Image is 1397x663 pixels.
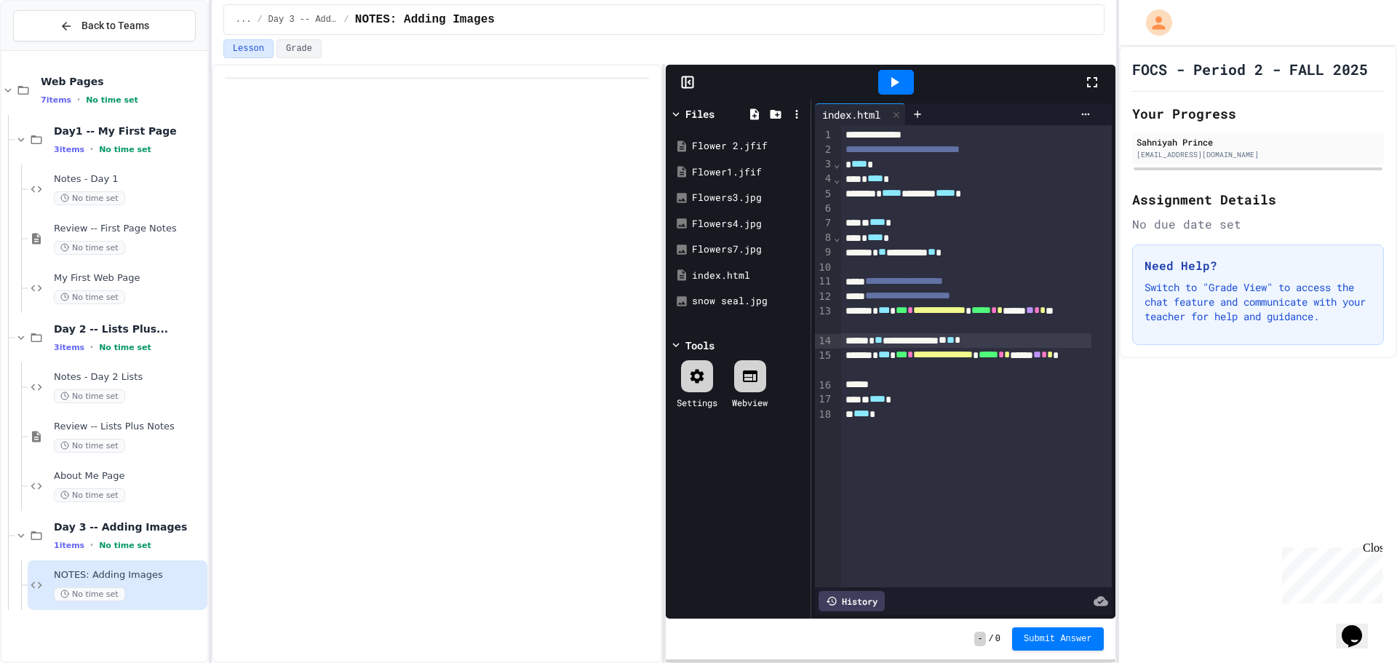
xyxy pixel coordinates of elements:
[236,14,252,25] span: ...
[355,11,495,28] span: NOTES: Adding Images
[815,172,833,186] div: 4
[815,157,833,172] div: 3
[819,591,885,611] div: History
[90,341,93,353] span: •
[815,202,833,216] div: 6
[13,10,196,41] button: Back to Teams
[833,231,840,243] span: Fold line
[54,241,125,255] span: No time set
[54,191,125,205] span: No time set
[1137,135,1380,148] div: Sahniyah Prince
[1145,257,1372,274] h3: Need Help?
[732,396,768,409] div: Webview
[989,633,994,645] span: /
[257,14,262,25] span: /
[1132,189,1384,210] h2: Assignment Details
[41,95,71,105] span: 7 items
[692,217,805,231] div: Flowers4.jpg
[54,223,204,235] span: Review -- First Page Notes
[54,488,125,502] span: No time set
[54,569,204,581] span: NOTES: Adding Images
[815,107,888,122] div: index.html
[54,173,204,186] span: Notes - Day 1
[815,128,833,143] div: 1
[692,139,805,154] div: Flower 2.jfif
[1024,633,1092,645] span: Submit Answer
[268,14,338,25] span: Day 3 -- Adding Images
[1137,149,1380,160] div: [EMAIL_ADDRESS][DOMAIN_NAME]
[833,158,840,170] span: Fold line
[995,633,1000,645] span: 0
[815,290,833,304] div: 12
[685,338,715,353] div: Tools
[1145,280,1372,324] p: Switch to "Grade View" to access the chat feature and communicate with your teacher for help and ...
[54,322,204,336] span: Day 2 -- Lists Plus...
[99,145,151,154] span: No time set
[692,294,805,309] div: snow seal.jpg
[833,173,840,185] span: Fold line
[815,216,833,231] div: 7
[692,165,805,180] div: Flower1.jfif
[815,261,833,275] div: 10
[344,14,349,25] span: /
[815,187,833,202] div: 5
[815,103,906,125] div: index.html
[815,378,833,393] div: 16
[99,343,151,352] span: No time set
[41,75,204,88] span: Web Pages
[54,371,204,384] span: Notes - Day 2 Lists
[815,392,833,407] div: 17
[54,470,204,483] span: About Me Page
[974,632,985,646] span: -
[692,269,805,283] div: index.html
[54,541,84,550] span: 1 items
[1276,541,1382,603] iframe: chat widget
[90,143,93,155] span: •
[81,18,149,33] span: Back to Teams
[54,290,125,304] span: No time set
[276,39,322,58] button: Grade
[1132,215,1384,233] div: No due date set
[77,94,80,106] span: •
[54,272,204,285] span: My First Web Page
[815,349,833,378] div: 15
[815,143,833,157] div: 2
[90,539,93,551] span: •
[692,242,805,257] div: Flowers7.jpg
[815,245,833,260] div: 9
[677,396,717,409] div: Settings
[685,106,715,122] div: Files
[815,231,833,245] div: 8
[54,124,204,138] span: Day1 -- My First Page
[54,343,84,352] span: 3 items
[54,520,204,533] span: Day 3 -- Adding Images
[1131,6,1176,39] div: My Account
[815,304,833,334] div: 13
[1132,59,1368,79] h1: FOCS - Period 2 - FALL 2025
[54,389,125,403] span: No time set
[815,334,833,349] div: 14
[54,587,125,601] span: No time set
[223,39,274,58] button: Lesson
[54,145,84,154] span: 3 items
[86,95,138,105] span: No time set
[1336,605,1382,648] iframe: chat widget
[99,541,151,550] span: No time set
[1012,627,1104,651] button: Submit Answer
[6,6,100,92] div: Chat with us now!Close
[692,191,805,205] div: Flowers3.jpg
[815,408,833,422] div: 18
[1132,103,1384,124] h2: Your Progress
[815,274,833,289] div: 11
[54,439,125,453] span: No time set
[54,421,204,433] span: Review -- Lists Plus Notes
